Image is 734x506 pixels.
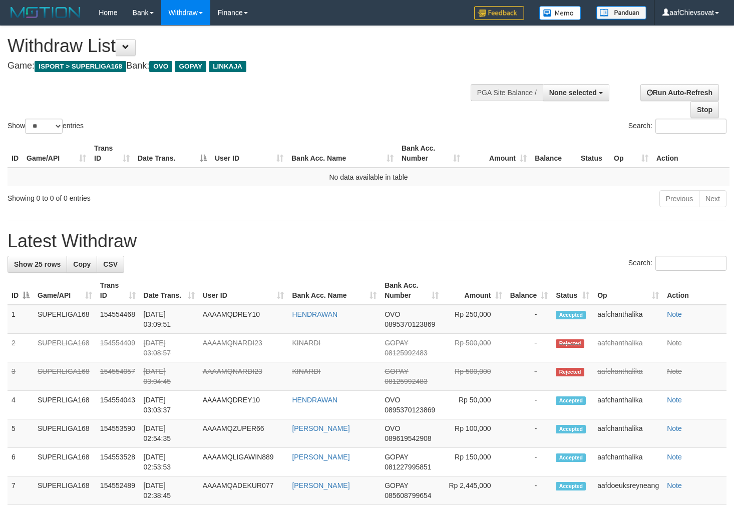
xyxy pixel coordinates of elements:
label: Show entries [8,119,84,134]
td: No data available in table [8,168,729,186]
span: Accepted [556,425,586,433]
td: aafchanthalika [593,305,663,334]
th: Op: activate to sort column ascending [593,276,663,305]
td: aafchanthalika [593,362,663,391]
td: AAAAMQADEKUR077 [199,476,288,505]
th: Date Trans.: activate to sort column ascending [140,276,199,305]
a: [PERSON_NAME] [292,481,349,489]
td: AAAAMQDREY10 [199,391,288,419]
th: User ID: activate to sort column ascending [199,276,288,305]
h4: Game: Bank: [8,61,479,71]
td: SUPERLIGA168 [34,448,96,476]
td: AAAAMQDREY10 [199,305,288,334]
td: [DATE] 03:04:45 [140,362,199,391]
th: Balance: activate to sort column ascending [506,276,552,305]
th: Status [577,139,610,168]
span: Copy 08125992483 to clipboard [385,349,428,357]
td: Rp 500,000 [443,362,506,391]
a: CSV [97,256,124,273]
td: 7 [8,476,34,505]
span: GOPAY [385,367,408,375]
a: Show 25 rows [8,256,67,273]
a: Note [667,396,682,404]
td: Rp 2,445,000 [443,476,506,505]
label: Search: [628,119,726,134]
a: Previous [659,190,699,207]
td: SUPERLIGA168 [34,419,96,448]
input: Search: [655,256,726,271]
div: Showing 0 to 0 of 0 entries [8,189,298,203]
td: - [506,305,552,334]
th: Action [652,139,729,168]
td: AAAAMQNARDI23 [199,334,288,362]
th: Bank Acc. Number: activate to sort column ascending [381,276,442,305]
td: - [506,391,552,419]
a: Note [667,339,682,347]
td: Rp 50,000 [443,391,506,419]
td: AAAAMQZUPER66 [199,419,288,448]
td: - [506,419,552,448]
span: GOPAY [385,481,408,489]
th: Trans ID: activate to sort column ascending [90,139,134,168]
td: 1 [8,305,34,334]
span: GOPAY [385,339,408,347]
input: Search: [655,119,726,134]
span: OVO [385,310,400,318]
td: 154553590 [96,419,140,448]
th: Amount: activate to sort column ascending [464,139,531,168]
span: Rejected [556,368,584,376]
span: Copy 089619542908 to clipboard [385,434,431,442]
img: panduan.png [596,6,646,20]
td: 154552489 [96,476,140,505]
td: 154554409 [96,334,140,362]
td: - [506,476,552,505]
th: Amount: activate to sort column ascending [443,276,506,305]
span: Copy 085608799654 to clipboard [385,491,431,499]
span: Copy [73,260,91,268]
a: [PERSON_NAME] [292,453,349,461]
th: Game/API: activate to sort column ascending [23,139,90,168]
td: aafchanthalika [593,391,663,419]
span: Copy 0895370123869 to clipboard [385,320,435,328]
a: KINARDI [292,367,320,375]
span: OVO [149,61,172,72]
th: Action [663,276,726,305]
span: Accepted [556,453,586,462]
td: [DATE] 03:03:37 [140,391,199,419]
th: Trans ID: activate to sort column ascending [96,276,140,305]
td: 154554043 [96,391,140,419]
img: Feedback.jpg [474,6,524,20]
h1: Withdraw List [8,36,479,56]
td: SUPERLIGA168 [34,305,96,334]
td: - [506,362,552,391]
a: Note [667,453,682,461]
span: GOPAY [175,61,206,72]
th: User ID: activate to sort column ascending [211,139,287,168]
span: None selected [549,89,597,97]
a: Note [667,367,682,375]
th: ID: activate to sort column descending [8,276,34,305]
span: GOPAY [385,453,408,461]
span: LINKAJA [209,61,246,72]
button: None selected [543,84,609,101]
th: Balance [531,139,577,168]
th: Status: activate to sort column ascending [552,276,593,305]
td: aafchanthalika [593,419,663,448]
span: Copy 0895370123869 to clipboard [385,406,435,414]
td: AAAAMQNARDI23 [199,362,288,391]
a: Note [667,310,682,318]
td: [DATE] 03:08:57 [140,334,199,362]
label: Search: [628,256,726,271]
td: 3 [8,362,34,391]
th: ID [8,139,23,168]
td: 154554468 [96,305,140,334]
a: KINARDI [292,339,320,347]
a: [PERSON_NAME] [292,424,349,432]
td: SUPERLIGA168 [34,334,96,362]
td: 154553528 [96,448,140,476]
span: OVO [385,396,400,404]
a: HENDRAWAN [292,396,337,404]
a: Note [667,424,682,432]
td: [DATE] 03:09:51 [140,305,199,334]
h1: Latest Withdraw [8,231,726,251]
